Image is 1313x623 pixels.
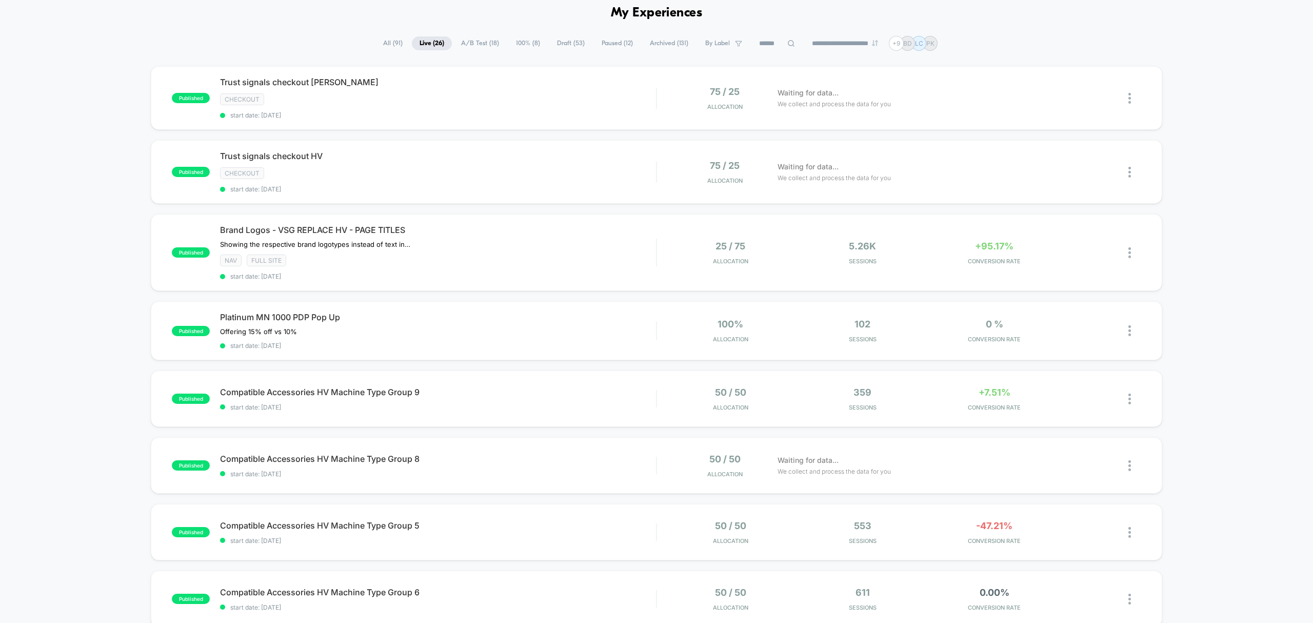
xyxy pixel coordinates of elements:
span: Compatible Accessories HV Machine Type Group 5 [220,520,656,531]
span: start date: [DATE] [220,342,656,349]
span: published [172,93,210,103]
span: 50 / 50 [715,520,746,531]
span: Sessions [799,404,926,411]
img: close [1128,247,1131,258]
span: CONVERSION RATE [931,537,1058,544]
span: published [172,247,210,258]
span: start date: [DATE] [220,603,656,611]
span: published [172,394,210,404]
span: Archived ( 131 ) [642,36,696,50]
span: Allocation [707,103,743,110]
span: Allocation [713,604,748,611]
span: start date: [DATE] [220,403,656,411]
span: published [172,527,210,537]
span: 359 [853,387,871,398]
span: Full site [247,255,286,266]
img: close [1128,167,1131,178]
span: Allocation [713,537,748,544]
img: close [1128,325,1131,336]
span: Sessions [799,537,926,544]
p: LC [915,40,923,47]
p: BD [903,40,912,47]
span: 50 / 50 [715,587,746,598]
span: Platinum MN 1000 PDP Pop Up [220,312,656,322]
span: published [172,167,210,177]
span: 102 [854,319,870,329]
span: Compatible Accessories HV Machine Type Group 6 [220,587,656,597]
span: CONVERSION RATE [931,404,1058,411]
span: Waiting for data... [778,161,839,172]
span: Showing the respective brand logotypes instead of text in tabs [220,240,410,248]
img: close [1128,460,1131,471]
span: 0.00% [980,587,1009,598]
span: Offering 15% off vs 10% [220,327,297,336]
span: By Label [705,40,730,47]
span: 100% [718,319,743,329]
span: 75 / 25 [710,160,740,171]
span: +95.17% [975,241,1013,251]
span: A/B Test ( 18 ) [453,36,507,50]
span: start date: [DATE] [220,111,656,119]
span: Sessions [799,604,926,611]
div: + 9 [889,36,904,51]
span: Allocation [707,177,743,184]
span: 100% ( 8 ) [508,36,548,50]
span: start date: [DATE] [220,537,656,544]
span: CONVERSION RATE [931,604,1058,611]
p: PK [926,40,934,47]
span: published [172,594,210,604]
span: Draft ( 53 ) [549,36,592,50]
img: close [1128,594,1131,605]
span: 553 [854,520,871,531]
img: close [1128,93,1131,104]
span: Allocation [713,258,748,265]
span: Allocation [713,404,748,411]
span: Trust signals checkout [PERSON_NAME] [220,77,656,87]
span: +7.51% [979,387,1010,398]
span: CONVERSION RATE [931,336,1058,343]
span: We collect and process the data for you [778,466,891,476]
span: Live ( 26 ) [412,36,452,50]
span: NAV [220,255,242,266]
span: CONVERSION RATE [931,258,1058,265]
span: Allocation [707,471,743,478]
span: 50 / 50 [715,387,746,398]
img: close [1128,527,1131,538]
span: published [172,326,210,336]
span: -47.21% [976,520,1012,531]
span: We collect and process the data for you [778,173,891,183]
span: Waiting for data... [778,87,839,99]
span: 75 / 25 [710,86,740,97]
img: end [872,40,878,46]
span: 50 / 50 [709,454,741,464]
span: All ( 91 ) [375,36,410,50]
span: checkout [220,167,264,179]
span: 25 / 75 [715,241,745,251]
span: Paused ( 12 ) [594,36,641,50]
h1: My Experiences [611,6,703,21]
span: We collect and process the data for you [778,99,891,109]
span: checkout [220,93,264,105]
span: start date: [DATE] [220,185,656,193]
span: Compatible Accessories HV Machine Type Group 8 [220,454,656,464]
span: Trust signals checkout HV [220,151,656,161]
span: published [172,460,210,471]
span: Sessions [799,258,926,265]
span: Brand Logos - VSG REPLACE HV - PAGE TITLES [220,225,656,235]
span: 5.26k [849,241,876,251]
span: Waiting for data... [778,455,839,466]
span: start date: [DATE] [220,470,656,478]
span: Allocation [713,336,748,343]
span: 0 % [986,319,1003,329]
img: close [1128,394,1131,404]
span: 611 [856,587,870,598]
span: Compatible Accessories HV Machine Type Group 9 [220,387,656,397]
span: Sessions [799,336,926,343]
span: start date: [DATE] [220,272,656,280]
